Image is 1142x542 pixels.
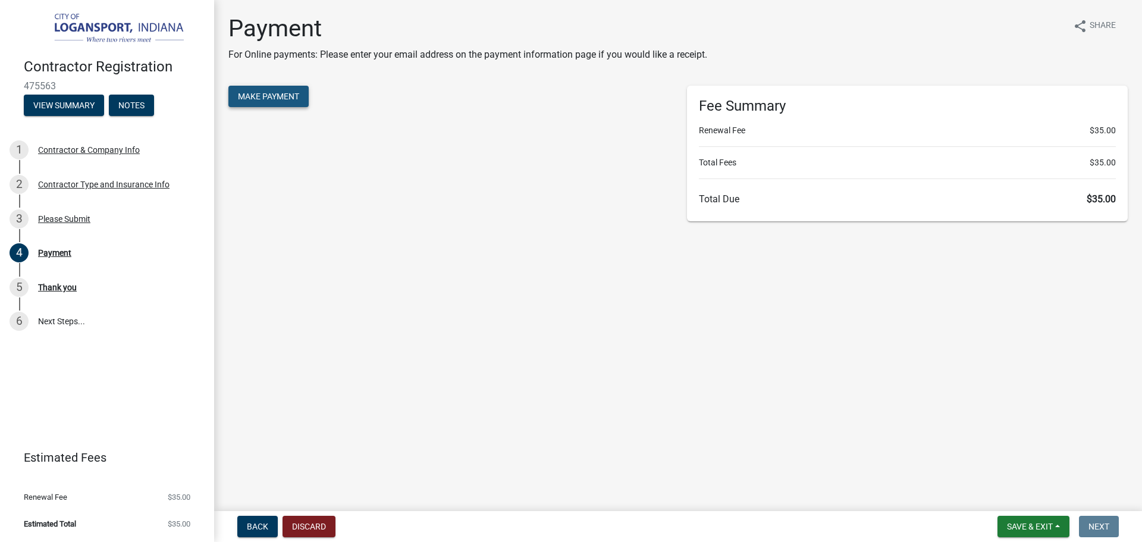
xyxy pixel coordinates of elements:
span: Renewal Fee [24,493,67,501]
span: Share [1090,19,1116,33]
button: Back [237,516,278,537]
button: shareShare [1063,14,1125,37]
li: Total Fees [699,156,1116,169]
span: Back [247,522,268,531]
button: Discard [283,516,335,537]
div: 1 [10,140,29,159]
span: 475563 [24,80,190,92]
span: Save & Exit [1007,522,1053,531]
div: Please Submit [38,215,90,223]
span: $35.00 [1090,156,1116,169]
div: 6 [10,312,29,331]
wm-modal-confirm: Notes [109,101,154,111]
li: Renewal Fee [699,124,1116,137]
h1: Payment [228,14,707,43]
button: Make Payment [228,86,309,107]
button: View Summary [24,95,104,116]
a: Estimated Fees [10,446,195,469]
span: $35.00 [168,493,190,501]
button: Next [1079,516,1119,537]
div: Contractor & Company Info [38,146,140,154]
button: Save & Exit [997,516,1069,537]
h6: Total Due [699,193,1116,205]
div: 5 [10,278,29,297]
button: Notes [109,95,154,116]
h6: Fee Summary [699,98,1116,115]
div: Payment [38,249,71,257]
div: 2 [10,175,29,194]
wm-modal-confirm: Summary [24,101,104,111]
img: City of Logansport, Indiana [24,12,195,46]
h4: Contractor Registration [24,58,205,76]
span: $35.00 [1090,124,1116,137]
span: Make Payment [238,92,299,101]
p: For Online payments: Please enter your email address on the payment information page if you would... [228,48,707,62]
div: Contractor Type and Insurance Info [38,180,170,189]
span: Next [1088,522,1109,531]
div: 4 [10,243,29,262]
i: share [1073,19,1087,33]
div: Thank you [38,283,77,292]
div: 3 [10,209,29,228]
span: $35.00 [1087,193,1116,205]
span: $35.00 [168,520,190,528]
span: Estimated Total [24,520,76,528]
